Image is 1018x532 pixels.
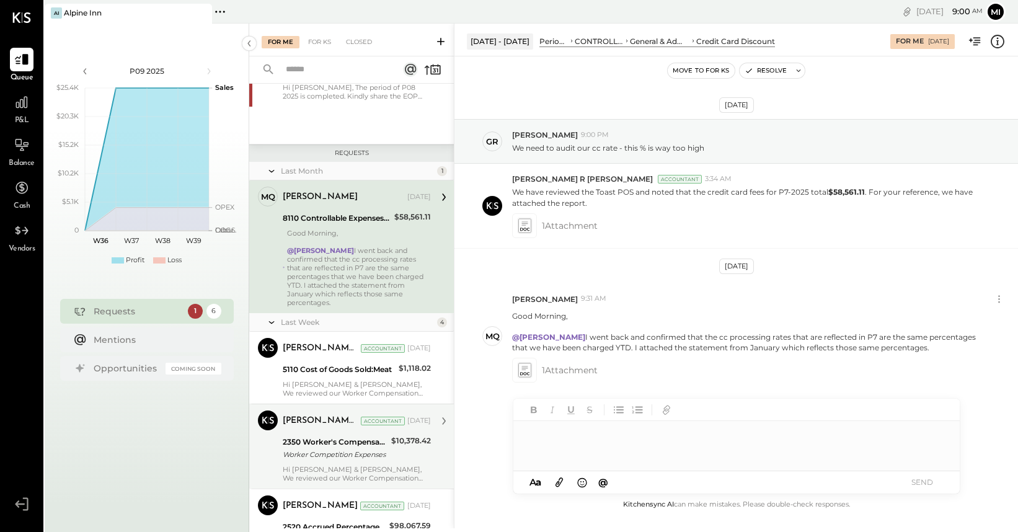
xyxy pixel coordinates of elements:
div: 4 [437,317,447,327]
button: SEND [898,474,947,490]
div: MQ [485,330,500,342]
div: 1 [437,166,447,176]
strong: $58,561.11 [828,187,865,197]
text: 0 [74,226,79,234]
div: Coming Soon [166,363,221,375]
button: Add URL [658,402,675,418]
p: We have reviewed the Toast POS and noted that the credit card fees for P7-2025 total . For your r... [512,187,983,208]
text: OPEX [215,203,235,211]
p: We need to audit our cc rate - this % is way too high [512,143,704,153]
span: 1 Attachment [542,213,598,238]
div: [PERSON_NAME] R [PERSON_NAME] [283,415,358,427]
div: I went back and confirmed that the cc processing rates that are reflected in P7 are the same perc... [287,246,431,307]
div: Accountant [658,175,702,184]
button: Underline [563,402,579,418]
text: $25.4K [56,83,79,92]
div: gr [486,136,498,148]
a: P&L [1,91,43,126]
div: Accountant [360,502,404,510]
div: Hi [PERSON_NAME] & [PERSON_NAME], We reviewed our Worker Compensation policy and noticed that the... [283,380,431,397]
span: [PERSON_NAME] [512,130,578,140]
div: Alpine Inn [64,7,102,18]
div: Mentions [94,334,215,346]
button: Bold [526,402,542,418]
button: Ordered List [629,402,645,418]
div: $98,067.59 [389,520,431,532]
button: Unordered List [611,402,627,418]
div: [PERSON_NAME] [283,191,358,203]
button: @ [595,474,612,490]
div: [DATE] [407,501,431,511]
span: [PERSON_NAME] [512,294,578,304]
div: AI [51,7,62,19]
text: $5.1K [62,197,79,206]
text: Sales [215,83,234,92]
div: [DATE] [719,97,754,113]
div: Last Month [281,166,434,176]
span: @ [598,476,608,488]
div: [DATE] [407,192,431,202]
div: $58,561.11 [394,211,431,223]
button: Strikethrough [582,402,598,418]
text: W36 [92,236,108,245]
div: Credit Card Discount [696,36,775,47]
text: W37 [124,236,139,245]
div: I went back and confirmed that the cc processing rates that are reflected in P7 are the same perc... [512,332,983,353]
div: Loss [167,255,182,265]
span: P&L [15,115,29,126]
text: $20.3K [56,112,79,120]
div: 2350 Worker's Compensation [283,436,387,448]
a: Queue [1,48,43,84]
span: 9:00 PM [581,130,609,140]
span: 1 Attachment [542,358,598,383]
div: General & Administrative Expenses [630,36,690,47]
p: Good Morning, [512,311,983,353]
div: $1,118.02 [399,362,431,375]
a: Vendors [1,219,43,255]
div: Accountant [361,344,405,353]
div: MQ [261,191,275,203]
text: $15.2K [58,140,79,149]
strong: @[PERSON_NAME] [512,332,585,342]
div: For KS [302,36,337,48]
span: 3:34 AM [705,174,732,184]
strong: @[PERSON_NAME] [287,246,354,255]
div: Closed [340,36,378,48]
span: Queue [11,73,33,84]
text: Occu... [215,226,236,234]
div: [PERSON_NAME] [283,500,358,512]
div: $10,378.42 [391,435,431,447]
div: Hi [PERSON_NAME] & [PERSON_NAME], We reviewed our Worker Compensation policy and noticed that the... [283,465,431,482]
div: 6 [206,304,221,319]
div: 8110 Controllable Expenses:General & Administrative Expenses:Credit Card Discount [283,212,391,224]
text: W38 [154,236,170,245]
div: [DATE] - [DATE] [467,33,533,49]
div: Last Week [281,317,434,327]
div: CONTROLLABLE EXPENSES [575,36,624,47]
span: Balance [9,158,35,169]
text: W39 [185,236,201,245]
button: Mi [986,2,1006,22]
div: 1 [188,304,203,319]
div: P09 2025 [94,66,200,76]
div: Good Morning, [287,229,431,307]
div: [DATE] [928,37,949,46]
div: [DATE] [916,6,983,17]
div: Accountant [361,417,405,425]
div: Opportunities [94,362,159,375]
div: Requests [94,305,182,317]
div: Profit [126,255,144,265]
div: [DATE] [719,259,754,274]
a: Balance [1,133,43,169]
div: copy link [901,5,913,18]
span: Cash [14,201,30,212]
span: a [536,476,541,488]
button: Italic [544,402,560,418]
div: Worker Competition Expenses [283,448,387,461]
span: [PERSON_NAME] R [PERSON_NAME] [512,174,653,184]
div: 5110 Cost of Goods Sold:Meat [283,363,395,376]
div: [PERSON_NAME] R [PERSON_NAME] [283,342,358,355]
div: Period P&L [539,36,569,47]
button: Aa [526,476,546,489]
div: Hi [PERSON_NAME], The period of P08 2025 is completed. Kindly share the EOP items for P08 2025 on... [283,83,431,100]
